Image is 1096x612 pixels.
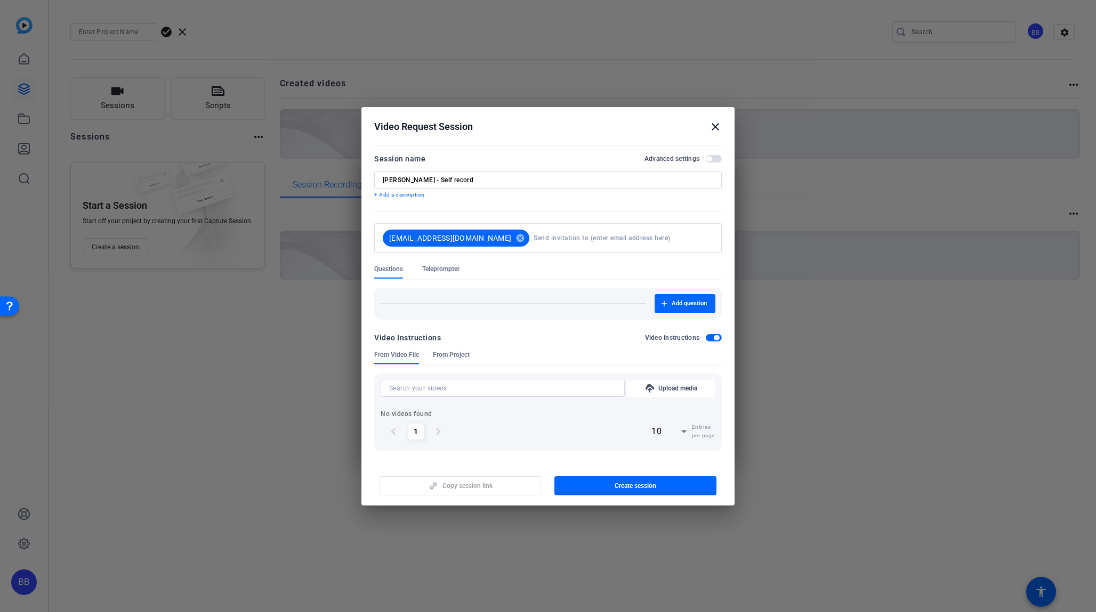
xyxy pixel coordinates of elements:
div: Video Instructions [374,331,441,344]
mat-icon: close [709,120,722,133]
h2: Video Instructions [645,333,700,342]
span: Upload media [658,384,697,393]
button: Upload media [627,380,715,397]
span: Add question [672,299,707,308]
button: Create session [554,476,717,495]
mat-icon: cancel [511,233,529,243]
div: Video Request Session [374,120,722,133]
span: Teleprompter [422,265,460,273]
p: No videos found [381,410,715,418]
span: Questions [374,265,403,273]
span: 10 [651,426,662,436]
span: Entries per page [692,423,715,440]
p: + Add a description [374,191,722,199]
span: Create session [615,482,656,490]
span: [EMAIL_ADDRESS][DOMAIN_NAME] [389,233,511,243]
span: From Video File [374,350,419,359]
div: Session name [374,152,425,165]
h2: Advanced settings [644,154,699,163]
input: Enter Session Name [383,176,713,184]
button: Add question [655,294,715,313]
span: From Project [433,350,470,359]
input: Send invitation to (enter email address here) [534,227,709,249]
input: Search your videos [389,382,616,395]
